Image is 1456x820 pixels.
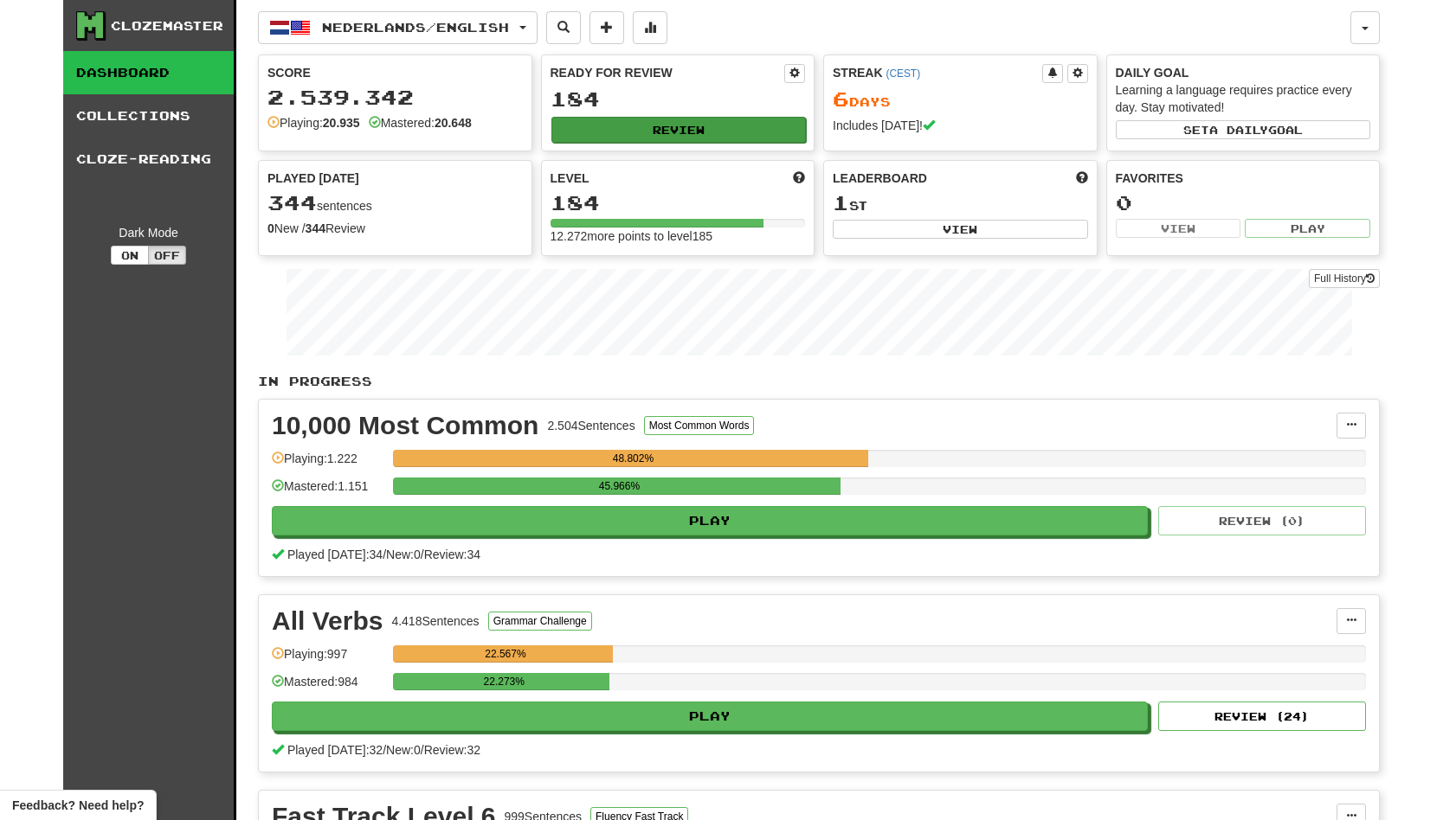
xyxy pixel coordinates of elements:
div: 2.539.342 [267,86,523,108]
button: View [833,220,1088,239]
span: 1 [833,190,849,215]
p: In Progress [258,373,1380,390]
div: 45.966% [398,477,840,495]
div: Learning a language requires practice every day. Stay motivated! [1116,81,1371,116]
div: Playing: 1.222 [272,450,384,478]
button: Review (0) [1158,506,1366,535]
button: Search sentences [546,11,581,44]
div: Playing: [267,114,360,131]
span: / [421,743,424,757]
div: st [833,192,1088,215]
button: Add sentence to collection [589,11,624,44]
div: Score [267,64,523,81]
div: Playing: 997 [272,645,384,674]
div: Dark Mode [76,224,221,241]
span: Leaderboard [833,170,927,187]
button: View [1116,219,1241,238]
div: Ready for Review [551,64,785,81]
div: New / Review [267,220,523,237]
div: 4.418 Sentences [391,612,479,630]
div: 12.272 more points to level 185 [551,227,806,245]
a: (CEST) [886,67,920,80]
div: 22.273% [398,673,609,690]
span: Played [DATE] [267,170,359,187]
div: Favorites [1116,170,1371,187]
div: 22.567% [398,645,612,663]
span: 6 [833,86,849,111]
span: 344 [267,190,317,215]
strong: 344 [306,221,325,235]
div: 10,000 Most Common [272,413,538,439]
span: a daily [1209,124,1268,136]
span: Level [551,170,589,187]
button: More stats [633,11,667,44]
button: Play [1245,219,1370,238]
button: Nederlands/English [258,11,538,44]
span: Played [DATE]: 32 [287,743,383,757]
div: 2.504 Sentences [547,417,635,434]
span: Review: 32 [424,743,480,757]
div: Mastered: 984 [272,673,384,701]
div: Clozemaster [111,17,223,35]
span: New: 0 [386,548,421,561]
span: Review: 34 [424,548,480,561]
span: Played [DATE]: 34 [287,548,383,561]
button: Most Common Words [644,416,755,435]
div: 0 [1116,192,1371,214]
button: Play [272,506,1148,535]
strong: 0 [267,221,274,235]
strong: 20.648 [435,116,472,130]
span: / [383,548,386,561]
button: On [111,246,149,265]
div: Day s [833,88,1088,111]
a: Collections [63,94,234,138]
button: Seta dailygoal [1116,120,1371,139]
a: Cloze-Reading [63,138,234,181]
div: 184 [551,192,806,214]
a: Dashboard [63,51,234,94]
button: Play [272,701,1148,731]
div: Streak [833,64,1042,81]
span: / [383,743,386,757]
span: / [421,548,424,561]
div: Mastered: 1.151 [272,477,384,506]
div: 48.802% [398,450,867,467]
button: Grammar Challenge [488,612,592,631]
span: New: 0 [386,743,421,757]
div: 184 [551,88,806,110]
div: sentences [267,192,523,215]
div: Daily Goal [1116,64,1371,81]
button: Off [148,246,186,265]
span: Open feedback widget [12,797,144,814]
span: Nederlands / English [322,20,509,35]
span: Score more points to level up [793,170,805,187]
div: Mastered: [369,114,472,131]
div: Includes [DATE]! [833,117,1088,134]
strong: 20.935 [323,116,360,130]
span: This week in points, UTC [1076,170,1088,187]
a: Full History [1309,269,1380,288]
div: All Verbs [272,608,383,634]
button: Review (24) [1158,701,1366,731]
button: Review [551,117,807,143]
